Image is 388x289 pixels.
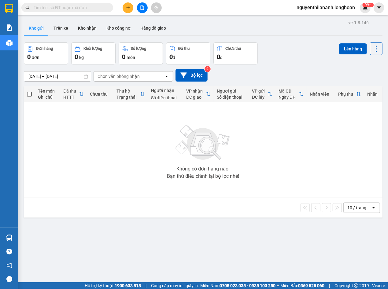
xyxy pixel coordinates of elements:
span: notification [6,262,12,268]
div: Phụ thu [338,92,356,97]
span: caret-down [376,5,382,10]
div: 10 / trang [347,205,366,211]
div: Chọn văn phòng nhận [98,73,140,79]
div: Thu hộ [116,89,140,93]
span: Hỗ trợ kỹ thuật: [85,282,141,289]
button: Chưa thu0đ [213,42,258,64]
span: question-circle [6,249,12,254]
button: aim [151,2,162,13]
div: Người nhận [151,88,180,93]
button: Hàng đã giao [135,21,171,35]
th: Toggle SortBy [249,86,275,102]
button: plus [123,2,133,13]
button: Lên hàng [339,43,367,54]
strong: 0708 023 035 - 0935 103 250 [220,283,275,288]
img: svg+xml;base64,PHN2ZyBjbGFzcz0ibGlzdC1wbHVnX19zdmciIHhtbG5zPSJodHRwOi8vd3d3LnczLm9yZy8yMDAwL3N2Zy... [172,121,234,164]
span: plus [126,5,130,10]
div: Đã thu [63,89,79,93]
span: 0 [217,53,220,60]
span: 0 [75,53,78,60]
img: icon-new-feature [363,5,368,10]
div: ver 1.8.146 [348,19,369,26]
span: đ [220,55,223,60]
div: Số điện thoại [217,95,246,100]
div: ĐC lấy [252,95,268,100]
div: Chưa thu [90,92,110,97]
span: Cung cấp máy in - giấy in: [151,282,199,289]
img: solution-icon [6,24,13,31]
div: Chưa thu [226,46,241,51]
span: 0 [27,53,31,60]
th: Toggle SortBy [335,86,364,102]
button: Đơn hàng0đơn [24,42,68,64]
th: Toggle SortBy [60,86,87,102]
div: Số điện thoại [151,95,180,100]
th: Toggle SortBy [113,86,148,102]
img: logo-vxr [5,4,13,13]
svg: open [164,74,169,79]
span: món [127,55,135,60]
span: search [25,5,30,10]
button: Kho gửi [24,21,49,35]
div: Người gửi [217,89,246,93]
button: Số lượng0món [119,42,163,64]
div: Bạn thử điều chỉnh lại bộ lọc nhé! [167,174,239,179]
div: VP nhận [186,89,206,93]
img: warehouse-icon [6,235,13,241]
img: warehouse-icon [6,40,13,46]
button: Đã thu0đ [166,42,210,64]
button: caret-down [374,2,384,13]
div: Ngày ĐH [279,95,299,100]
div: HTTT [63,95,79,100]
span: Miền Nam [200,282,275,289]
div: Mã GD [279,89,299,93]
span: đ [173,55,175,60]
div: Đơn hàng [36,46,53,51]
span: nguyenthilananh.longhoan [292,4,360,11]
div: Trạng thái [116,95,140,100]
div: VP gửi [252,89,268,93]
button: file-add [137,2,148,13]
th: Toggle SortBy [183,86,214,102]
button: Khối lượng0kg [71,42,116,64]
div: Khối lượng [83,46,102,51]
div: Số lượng [131,46,146,51]
span: 0 [169,53,173,60]
span: | [329,282,330,289]
span: kg [79,55,84,60]
span: đơn [32,55,39,60]
span: Miền Bắc [280,282,324,289]
div: Nhân viên [310,92,332,97]
div: Không có đơn hàng nào. [176,166,230,171]
div: Tên món [38,89,57,93]
div: Nhãn [367,92,379,97]
strong: 0369 525 060 [298,283,324,288]
th: Toggle SortBy [275,86,307,102]
button: Kho công nợ [102,21,135,35]
strong: 1900 633 818 [115,283,141,288]
sup: 670 [362,3,374,7]
span: file-add [140,5,144,10]
svg: open [371,205,376,210]
input: Select a date range. [24,71,91,81]
div: Đã thu [178,46,190,51]
sup: 2 [205,66,211,72]
div: Ghi chú [38,95,57,100]
div: ĐC giao [186,95,206,100]
span: message [6,276,12,282]
button: Kho nhận [73,21,102,35]
button: Bộ lọc [176,69,208,82]
span: 0 [122,53,125,60]
span: | [146,282,146,289]
span: aim [154,5,158,10]
span: copyright [354,284,358,288]
span: ⚪️ [277,284,279,287]
button: Trên xe [49,21,73,35]
input: Tìm tên, số ĐT hoặc mã đơn [34,4,106,11]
